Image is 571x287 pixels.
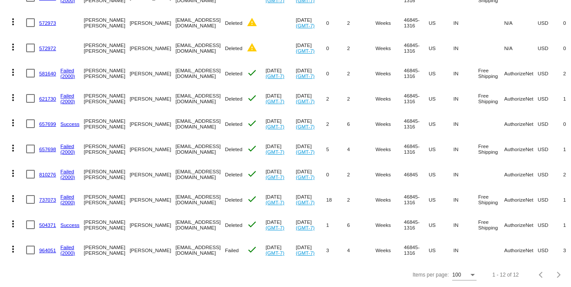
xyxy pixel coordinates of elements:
[404,136,429,162] mat-cell: 46845-1316
[247,93,257,103] mat-icon: check
[326,111,347,136] mat-cell: 2
[296,212,326,237] mat-cell: [DATE]
[347,35,376,61] mat-cell: 2
[60,93,74,98] a: Failed
[429,35,453,61] mat-cell: US
[404,86,429,111] mat-cell: 46845-1316
[296,174,315,180] a: (GMT-7)
[296,149,315,155] a: (GMT-7)
[429,162,453,187] mat-cell: US
[453,237,478,263] mat-cell: IN
[347,86,376,111] mat-cell: 2
[478,187,504,212] mat-cell: Free Shipping
[504,136,537,162] mat-cell: AuthorizeNet
[39,96,56,101] a: 621730
[326,237,347,263] mat-cell: 3
[60,194,74,199] a: Failed
[8,92,18,103] mat-icon: more_vert
[504,187,537,212] mat-cell: AuthorizeNet
[84,212,130,237] mat-cell: [PERSON_NAME] [PERSON_NAME]
[429,10,453,35] mat-cell: US
[247,68,257,78] mat-icon: check
[60,250,75,256] a: (2000)
[538,162,564,187] mat-cell: USD
[84,162,130,187] mat-cell: [PERSON_NAME] [PERSON_NAME]
[429,86,453,111] mat-cell: US
[453,136,478,162] mat-cell: IN
[538,212,564,237] mat-cell: USD
[404,212,429,237] mat-cell: 46845-1316
[225,172,242,177] span: Deleted
[404,187,429,212] mat-cell: 46845-1316
[504,212,537,237] mat-cell: AuthorizeNet
[296,199,315,205] a: (GMT-7)
[60,169,74,174] a: Failed
[296,23,315,28] a: (GMT-7)
[296,73,315,79] a: (GMT-7)
[130,162,175,187] mat-cell: [PERSON_NAME]
[296,61,326,86] mat-cell: [DATE]
[538,10,564,35] mat-cell: USD
[452,272,477,278] mat-select: Items per page:
[504,162,537,187] mat-cell: AuthorizeNet
[265,225,284,230] a: (GMT-7)
[296,48,315,54] a: (GMT-7)
[453,61,478,86] mat-cell: IN
[404,61,429,86] mat-cell: 46845-1316
[429,212,453,237] mat-cell: US
[326,136,347,162] mat-cell: 5
[39,20,56,26] a: 572973
[453,212,478,237] mat-cell: IN
[429,111,453,136] mat-cell: US
[453,86,478,111] mat-cell: IN
[376,162,404,187] mat-cell: Weeks
[326,212,347,237] mat-cell: 1
[130,187,175,212] mat-cell: [PERSON_NAME]
[265,61,296,86] mat-cell: [DATE]
[376,111,404,136] mat-cell: Weeks
[404,237,429,263] mat-cell: 46845-1316
[504,61,537,86] mat-cell: AuthorizeNet
[478,136,504,162] mat-cell: Free Shipping
[326,10,347,35] mat-cell: 0
[538,111,564,136] mat-cell: USD
[60,98,75,104] a: (2000)
[376,237,404,263] mat-cell: Weeks
[376,212,404,237] mat-cell: Weeks
[265,149,284,155] a: (GMT-7)
[265,199,284,205] a: (GMT-7)
[376,35,404,61] mat-cell: Weeks
[538,86,564,111] mat-cell: USD
[296,187,326,212] mat-cell: [DATE]
[326,187,347,212] mat-cell: 18
[538,61,564,86] mat-cell: USD
[225,197,242,203] span: Deleted
[130,237,175,263] mat-cell: [PERSON_NAME]
[84,35,130,61] mat-cell: [PERSON_NAME] [PERSON_NAME]
[8,143,18,153] mat-icon: more_vert
[347,237,376,263] mat-cell: 4
[265,73,284,79] a: (GMT-7)
[429,187,453,212] mat-cell: US
[84,136,130,162] mat-cell: [PERSON_NAME] [PERSON_NAME]
[84,61,130,86] mat-cell: [PERSON_NAME] [PERSON_NAME]
[84,237,130,263] mat-cell: [PERSON_NAME] [PERSON_NAME]
[265,187,296,212] mat-cell: [DATE]
[8,42,18,52] mat-icon: more_vert
[533,266,550,284] button: Previous page
[8,219,18,229] mat-icon: more_vert
[130,61,175,86] mat-cell: [PERSON_NAME]
[429,136,453,162] mat-cell: US
[326,86,347,111] mat-cell: 2
[175,162,225,187] mat-cell: [EMAIL_ADDRESS][DOMAIN_NAME]
[504,86,537,111] mat-cell: AuthorizeNet
[452,272,461,278] span: 100
[130,35,175,61] mat-cell: [PERSON_NAME]
[296,162,326,187] mat-cell: [DATE]
[296,10,326,35] mat-cell: [DATE]
[60,244,74,250] a: Failed
[265,124,284,129] a: (GMT-7)
[39,247,56,253] a: 964051
[39,71,56,76] a: 581640
[404,10,429,35] mat-cell: 46845-1316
